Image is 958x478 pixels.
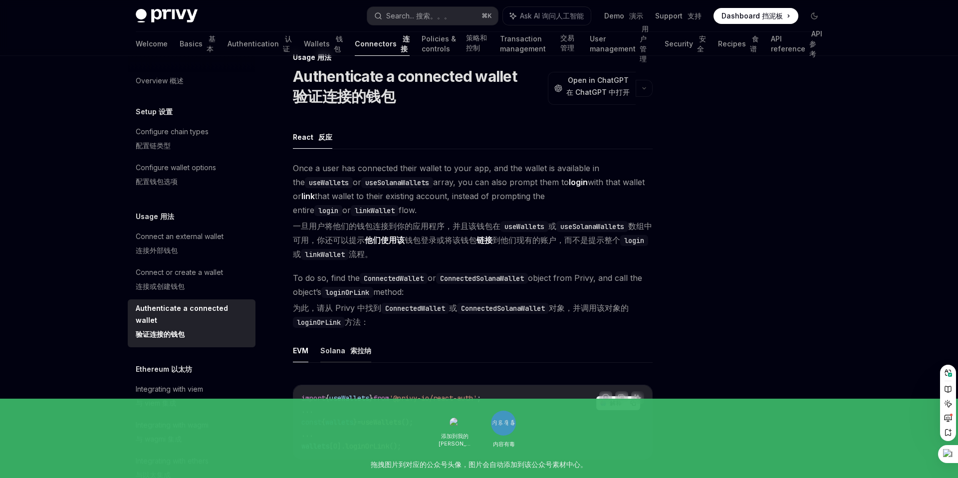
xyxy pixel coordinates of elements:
[809,29,822,58] sider-trans-text: API 参考
[314,205,342,216] code: login
[566,75,630,101] span: Open in ChatGPT
[180,32,216,56] a: Basics基本
[569,177,588,187] strong: login
[293,161,653,261] span: Once a user has connected their wallet to your app, and the wallet is available in the or array, ...
[386,10,451,22] div: Search...
[136,162,216,192] div: Configure wallet options
[361,177,433,188] code: useSolanaWallets
[500,32,578,56] a: Transaction management交易管理
[806,8,822,24] button: Toggle dark mode
[128,263,255,299] a: Connect or create a wallet连接或创建钱包
[416,11,451,20] sider-trans-text: 搜索。。。
[329,394,369,403] span: useWallets
[301,249,349,260] code: linkWallet
[389,394,477,403] span: '@privy-io/react-auth'
[136,32,168,56] a: Welcome
[293,87,395,105] sider-trans-text: 验证连接的钱包
[136,177,178,186] sider-trans-text: 配置钱包选项
[477,235,492,245] strong: 链接
[640,24,649,63] sider-trans-text: 用户管理
[750,34,759,53] sider-trans-text: 食谱
[457,303,549,314] code: ConnectedSolanaWallet
[500,221,548,232] code: useWallets
[629,11,643,20] sider-trans-text: 演示
[136,282,185,290] sider-trans-text: 连接或创建钱包
[293,52,653,62] div: Usage
[477,394,481,403] span: ;
[360,273,428,284] code: ConnectedWallet
[128,159,255,195] a: Configure wallet options配置钱包选项
[136,126,209,156] div: Configure chain types
[590,32,653,56] a: User management用户管理
[334,34,343,53] sider-trans-text: 钱包
[350,346,371,355] sider-trans-text: 索拉纳
[207,34,216,53] sider-trans-text: 基本
[160,212,174,221] sider-trans-text: 用法
[697,34,706,53] sider-trans-text: 安全
[688,11,702,20] sider-trans-text: 支持
[321,287,373,298] code: loginOrLink
[293,271,653,329] span: To do so, find the or object from Privy, and call the object’s method:
[665,32,706,56] a: Security安全
[293,303,629,327] sider-trans-text: 为此，请从 Privy 中找到 或 对象，并调用该对象的 方法：
[136,246,178,254] sider-trans-text: 连接外部钱包
[293,67,517,109] h1: Authenticate a connected wallet
[771,32,822,56] a: API referenceAPI 参考
[293,339,308,362] button: EVM
[171,365,192,373] sider-trans-text: 以太坊
[293,317,345,328] code: loginOrLink
[305,177,353,188] code: useWallets
[762,11,783,20] sider-trans-text: 挡泥板
[373,394,389,403] span: from
[318,133,332,141] sider-trans-text: 反应
[718,32,759,56] a: Recipes食谱
[721,11,783,21] span: Dashboard
[355,32,410,56] a: Connectors连接
[301,191,315,201] strong: link
[136,141,171,150] sider-trans-text: 配置链类型
[136,106,173,118] h5: Setup
[128,380,255,416] a: Integrating with viem与 viem 集成
[320,339,371,362] button: Solana索拉纳
[351,205,399,216] code: linkWallet
[631,391,644,404] button: Ask AI
[283,34,292,53] sider-trans-text: 认证
[293,125,332,149] button: React反应
[381,303,449,314] code: ConnectedWallet
[136,266,223,296] div: Connect or create a wallet
[136,9,198,23] img: dark logo
[566,88,630,96] sider-trans-text: 在 ChatGPT 中打开
[548,72,636,105] button: Open in ChatGPT在 ChatGPT 中打开
[325,394,329,403] span: {
[542,11,584,20] sider-trans-text: 询问人工智能
[304,32,343,56] a: Wallets钱包
[714,8,798,24] a: Dashboard挡泥板
[136,75,184,87] div: Overview
[293,221,652,259] sider-trans-text: 一旦用户将他们的钱包连接到你的应用程序，并且该钱包在 或 数组中可用，你还可以提示 钱包登录或将该钱包 到他们现有的账户，而不是提示整个 或 流程。
[136,383,203,413] div: Integrating with viem
[136,330,185,338] sider-trans-text: 验证连接的钱包
[128,72,255,90] a: Overview概述
[620,235,648,246] code: login
[128,228,255,263] a: Connect an external wallet连接外部钱包
[128,123,255,159] a: Configure chain types配置链类型
[170,76,184,85] sider-trans-text: 概述
[422,32,488,56] a: Policies & controls策略和控制
[136,231,224,260] div: Connect an external wallet
[301,394,325,403] span: import
[560,33,574,52] sider-trans-text: 交易管理
[367,7,498,25] button: Search...搜索。。。⌘K
[556,221,628,232] code: useSolanaWallets
[369,394,373,403] span: }
[401,34,410,53] sider-trans-text: 连接
[503,7,591,25] button: Ask AI询问人工智能
[599,391,612,404] button: Report incorrect code
[615,391,628,404] button: Copy the contents from the code block
[159,107,173,116] sider-trans-text: 设置
[136,211,174,223] h5: Usage
[604,11,643,21] a: Demo演示
[136,363,192,375] h5: Ethereum
[228,32,292,56] a: Authentication认证
[317,53,331,61] sider-trans-text: 用法
[520,11,584,21] span: Ask AI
